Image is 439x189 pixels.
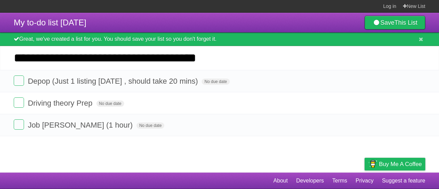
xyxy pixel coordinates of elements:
[14,97,24,108] label: Done
[273,174,288,187] a: About
[96,101,124,107] span: No due date
[28,121,134,129] span: Job [PERSON_NAME] (1 hour)
[394,19,417,26] b: This List
[14,119,24,130] label: Done
[379,158,422,170] span: Buy me a coffee
[356,174,373,187] a: Privacy
[14,75,24,86] label: Done
[28,99,94,107] span: Driving theory Prep
[365,16,425,29] a: SaveThis List
[382,174,425,187] a: Suggest a feature
[137,122,164,129] span: No due date
[28,77,200,85] span: Depop (Just 1 listing [DATE] , should take 20 mins)
[332,174,347,187] a: Terms
[368,158,377,170] img: Buy me a coffee
[296,174,324,187] a: Developers
[202,79,229,85] span: No due date
[14,18,86,27] span: My to-do list [DATE]
[365,158,425,170] a: Buy me a coffee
